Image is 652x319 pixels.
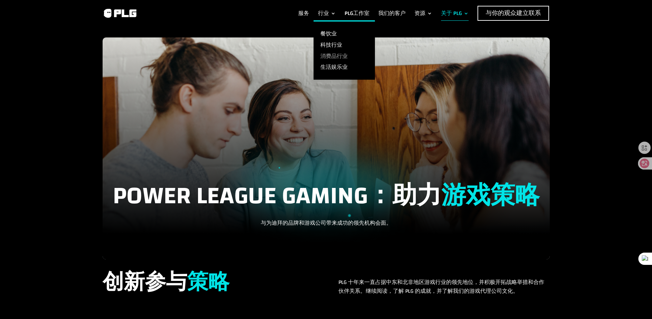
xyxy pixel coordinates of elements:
[338,277,544,296] font: PLG 十年来一直占据中东和北非地区游戏行业的领先地位，并积极开拓战略举措和合作伙伴关系。继续阅读，了解 PLG 的成就，并了解我们的游戏代理公司文化。
[261,218,392,228] font: 与为迪拜的品牌和游戏公司带来成功的领先机构会面。
[486,7,541,19] font: 与你的观众建立联系
[320,51,348,61] font: 消费品行业
[113,173,441,218] font: POWER LEAGUE GAMING：助力
[314,39,375,51] a: 科技行业
[314,62,375,73] a: 生活娱乐业
[314,28,375,39] a: 餐饮业
[320,40,342,50] font: 科技行业
[298,8,309,18] font: 服务
[618,286,652,319] iframe: 聊天小部件
[441,173,540,218] font: 游戏策略
[320,62,348,72] font: 生活娱乐业
[414,6,432,21] a: 资源
[318,6,336,21] a: 行业
[378,6,406,21] a: 我们的客户
[298,6,309,21] a: 服务
[414,8,425,18] font: 资源
[378,8,406,18] font: 我们的客户
[314,51,375,62] a: 消费品行业
[345,6,369,21] a: PLG工作室
[441,6,469,21] a: 关于 PLG
[345,8,369,18] font: PLG工作室
[103,263,187,302] font: 创新参与
[318,8,329,18] font: 行业
[187,263,229,302] font: 策略
[441,8,462,18] font: 关于 PLG
[477,6,549,21] a: 与你的观众建立联系
[320,29,337,39] font: 餐饮业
